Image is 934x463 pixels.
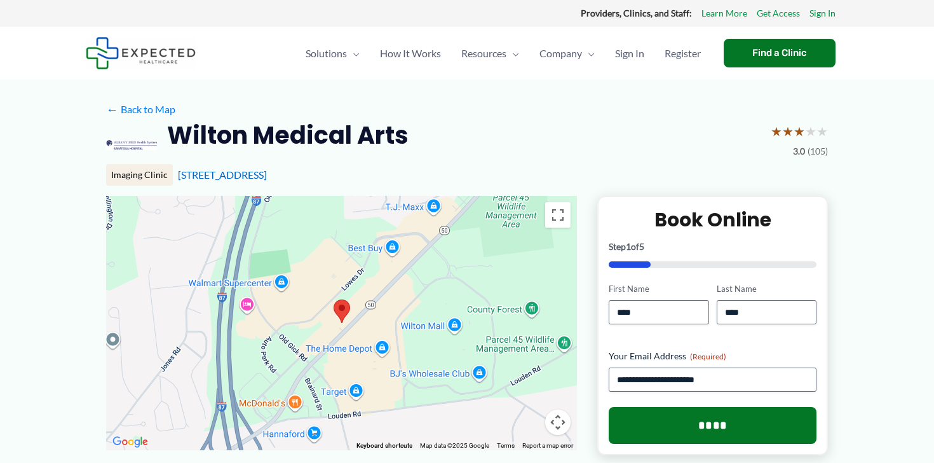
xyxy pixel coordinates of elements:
span: Map data ©2025 Google [420,442,489,449]
label: Last Name [717,283,816,295]
span: Sign In [615,31,644,76]
button: Keyboard shortcuts [356,441,412,450]
span: Company [539,31,582,76]
span: 5 [639,241,644,252]
span: Resources [461,31,506,76]
p: Step of [609,242,816,251]
span: Solutions [306,31,347,76]
a: Terms (opens in new tab) [497,442,515,449]
a: [STREET_ADDRESS] [178,169,267,181]
span: (Required) [690,352,726,361]
img: Google [109,434,151,450]
span: ★ [794,120,805,143]
button: Toggle fullscreen view [545,202,571,228]
a: ResourcesMenu Toggle [451,31,529,76]
a: Get Access [757,5,800,22]
a: Learn More [701,5,747,22]
label: Your Email Address [609,350,816,363]
div: Imaging Clinic [106,164,173,186]
h2: Wilton Medical Arts [167,120,409,151]
span: How It Works [380,31,441,76]
nav: Primary Site Navigation [295,31,711,76]
a: SolutionsMenu Toggle [295,31,370,76]
span: ★ [782,120,794,143]
a: Open this area in Google Maps (opens a new window) [109,434,151,450]
span: Menu Toggle [582,31,595,76]
span: 3.0 [793,143,805,160]
h2: Book Online [609,207,816,232]
span: Menu Toggle [506,31,519,76]
span: Register [665,31,701,76]
img: Expected Healthcare Logo - side, dark font, small [86,37,196,69]
span: ★ [816,120,828,143]
a: Find a Clinic [724,39,836,67]
a: Sign In [809,5,836,22]
a: How It Works [370,31,451,76]
a: Sign In [605,31,654,76]
button: Map camera controls [545,410,571,435]
span: ★ [771,120,782,143]
span: (105) [808,143,828,160]
span: Menu Toggle [347,31,360,76]
a: Report a map error [522,442,573,449]
label: First Name [609,283,708,295]
a: Register [654,31,711,76]
strong: Providers, Clinics, and Staff: [581,8,692,18]
span: 1 [626,241,631,252]
a: ←Back to Map [106,100,175,119]
span: ★ [805,120,816,143]
span: ← [106,103,118,115]
a: CompanyMenu Toggle [529,31,605,76]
